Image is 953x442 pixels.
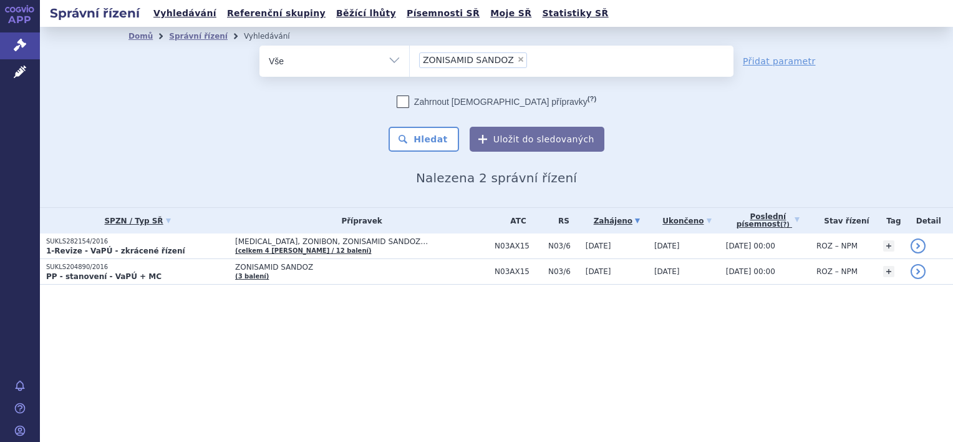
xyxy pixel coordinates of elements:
span: [DATE] 00:00 [726,242,775,250]
span: × [517,56,525,63]
a: (3 balení) [235,273,269,280]
th: Detail [904,208,953,233]
th: Přípravek [229,208,488,233]
a: detail [911,264,926,279]
a: Domů [128,32,153,41]
a: (celkem 4 [PERSON_NAME] / 12 balení) [235,247,371,254]
span: N03AX15 [495,267,542,276]
span: [DATE] [586,267,611,276]
span: [DATE] 00:00 [726,267,775,276]
span: N03/6 [548,267,579,276]
label: Zahrnout [DEMOGRAPHIC_DATA] přípravky [397,96,596,108]
p: SUKLS282154/2016 [46,237,229,246]
a: Referenční skupiny [223,5,329,22]
span: ROZ – NPM [816,242,858,250]
th: ATC [488,208,542,233]
th: RS [542,208,579,233]
abbr: (?) [588,95,596,103]
strong: PP - stanovení - VaPÚ + MC [46,272,162,281]
strong: 1-Revize - VaPÚ - zkrácené řízení [46,247,185,255]
span: ROZ – NPM [816,267,858,276]
abbr: (?) [780,221,790,228]
a: + [883,266,894,277]
a: Ukončeno [654,212,720,230]
th: Stav řízení [810,208,877,233]
input: ZONISAMID SANDOZ [531,52,538,67]
a: Statistiky SŘ [538,5,612,22]
a: SPZN / Typ SŘ [46,212,229,230]
a: Přidat parametr [743,55,816,67]
span: [DATE] [654,267,680,276]
span: [DATE] [586,242,611,250]
button: Hledat [389,127,459,152]
span: Nalezena 2 správní řízení [416,170,577,185]
a: + [883,240,894,252]
li: Vyhledávání [244,27,306,46]
a: Zahájeno [586,212,648,230]
span: ZONISAMID SANDOZ [423,56,514,64]
a: Poslednípísemnost(?) [726,208,810,233]
th: Tag [877,208,904,233]
h2: Správní řízení [40,4,150,22]
a: Písemnosti SŘ [403,5,483,22]
a: Moje SŘ [486,5,535,22]
span: [DATE] [654,242,680,250]
span: N03/6 [548,242,579,250]
span: ZONISAMID SANDOZ [235,263,488,272]
p: SUKLS204890/2016 [46,263,229,272]
a: Vyhledávání [150,5,220,22]
a: Správní řízení [169,32,228,41]
span: [MEDICAL_DATA], ZONIBON, ZONISAMID SANDOZ… [235,237,488,246]
a: detail [911,238,926,253]
a: Běžící lhůty [332,5,400,22]
span: N03AX15 [495,242,542,250]
button: Uložit do sledovaných [470,127,604,152]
